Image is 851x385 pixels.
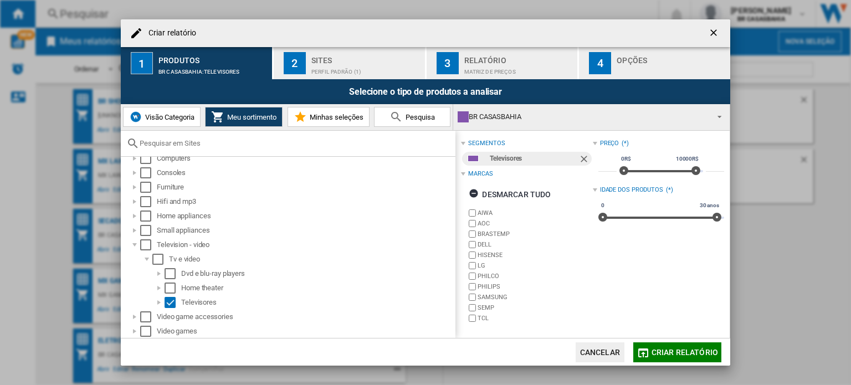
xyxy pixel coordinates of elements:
[478,293,592,301] label: SAMSUNG
[123,107,201,127] button: Visão Categoria
[140,167,157,178] md-checkbox: Select
[478,272,592,280] label: PHILCO
[464,52,573,63] div: Relatório
[478,240,592,249] label: DELL
[652,348,718,357] span: Criar relatório
[140,182,157,193] md-checkbox: Select
[143,28,197,39] h4: Criar relatório
[599,201,606,210] span: 0
[576,342,624,362] button: Cancelar
[274,47,426,79] button: 2 Sites Perfil padrão (1)
[478,314,592,322] label: TCL
[469,184,551,204] div: Desmarcar tudo
[157,311,454,322] div: Video game accessories
[121,79,730,104] div: Selecione o tipo de produtos a analisar
[311,63,421,75] div: Perfil padrão (1)
[140,311,157,322] md-checkbox: Select
[158,63,268,75] div: BR CASASBAHIA:Televisores
[181,297,454,308] div: Televisores
[600,139,619,148] div: Preço
[165,283,181,294] md-checkbox: Select
[478,219,592,228] label: AOC
[158,52,268,63] div: Produtos
[181,283,454,294] div: Home theater
[478,283,592,291] label: PHILIPS
[142,113,194,121] span: Visão Categoria
[152,254,169,265] md-checkbox: Select
[478,230,592,238] label: BRASTEMP
[284,52,306,74] div: 2
[374,107,450,127] button: Pesquisa
[469,241,476,248] input: brand.name
[157,211,454,222] div: Home appliances
[157,153,454,164] div: Computers
[469,230,476,238] input: brand.name
[140,153,157,164] md-checkbox: Select
[224,113,276,121] span: Meu sortimento
[157,167,454,178] div: Consoles
[140,326,157,337] md-checkbox: Select
[157,239,454,250] div: Television - video
[469,209,476,217] input: brand.name
[708,27,721,40] ng-md-icon: getI18NText('BUTTONS.CLOSE_DIALOG')
[578,153,592,167] ng-md-icon: Remover
[490,152,578,166] div: Televisores
[181,268,454,279] div: Dvd e blu-ray players
[469,262,476,269] input: brand.name
[478,251,592,259] label: HISENSE
[427,47,579,79] button: 3 Relatório Matriz de preços
[140,239,157,250] md-checkbox: Select
[619,155,633,163] span: 0R$
[468,139,505,148] div: segmentos
[478,209,592,217] label: AIWA
[157,196,454,207] div: Hifi and mp3
[157,225,454,236] div: Small appliances
[311,52,421,63] div: Sites
[121,47,273,79] button: 1 Produtos BR CASASBAHIA:Televisores
[704,22,726,44] button: getI18NText('BUTTONS.CLOSE_DIALOG')
[589,52,611,74] div: 4
[469,315,476,322] input: brand.name
[165,268,181,279] md-checkbox: Select
[579,47,730,79] button: 4 Opções
[131,52,153,74] div: 1
[698,201,721,210] span: 30 anos
[469,283,476,290] input: brand.name
[140,211,157,222] md-checkbox: Select
[478,304,592,312] label: SEMP
[464,63,573,75] div: Matriz de preços
[169,254,454,265] div: Tv e video
[478,261,592,270] label: LG
[469,251,476,259] input: brand.name
[617,52,726,63] div: Opções
[140,225,157,236] md-checkbox: Select
[600,186,663,194] div: Idade dos produtos
[157,326,454,337] div: Video games
[307,113,363,121] span: Minhas seleções
[403,113,435,121] span: Pesquisa
[633,342,721,362] button: Criar relatório
[469,294,476,301] input: brand.name
[288,107,370,127] button: Minhas seleções
[437,52,459,74] div: 3
[465,184,554,204] button: Desmarcar tudo
[469,304,476,311] input: brand.name
[205,107,283,127] button: Meu sortimento
[140,139,450,147] input: Pesquisar em Sites
[140,196,157,207] md-checkbox: Select
[469,273,476,280] input: brand.name
[458,109,708,125] div: BR CASASBAHIA
[468,170,493,178] div: Marcas
[674,155,700,163] span: 10000R$
[157,182,454,193] div: Furniture
[129,110,142,124] img: wiser-icon-blue.png
[469,220,476,227] input: brand.name
[165,297,181,308] md-checkbox: Select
